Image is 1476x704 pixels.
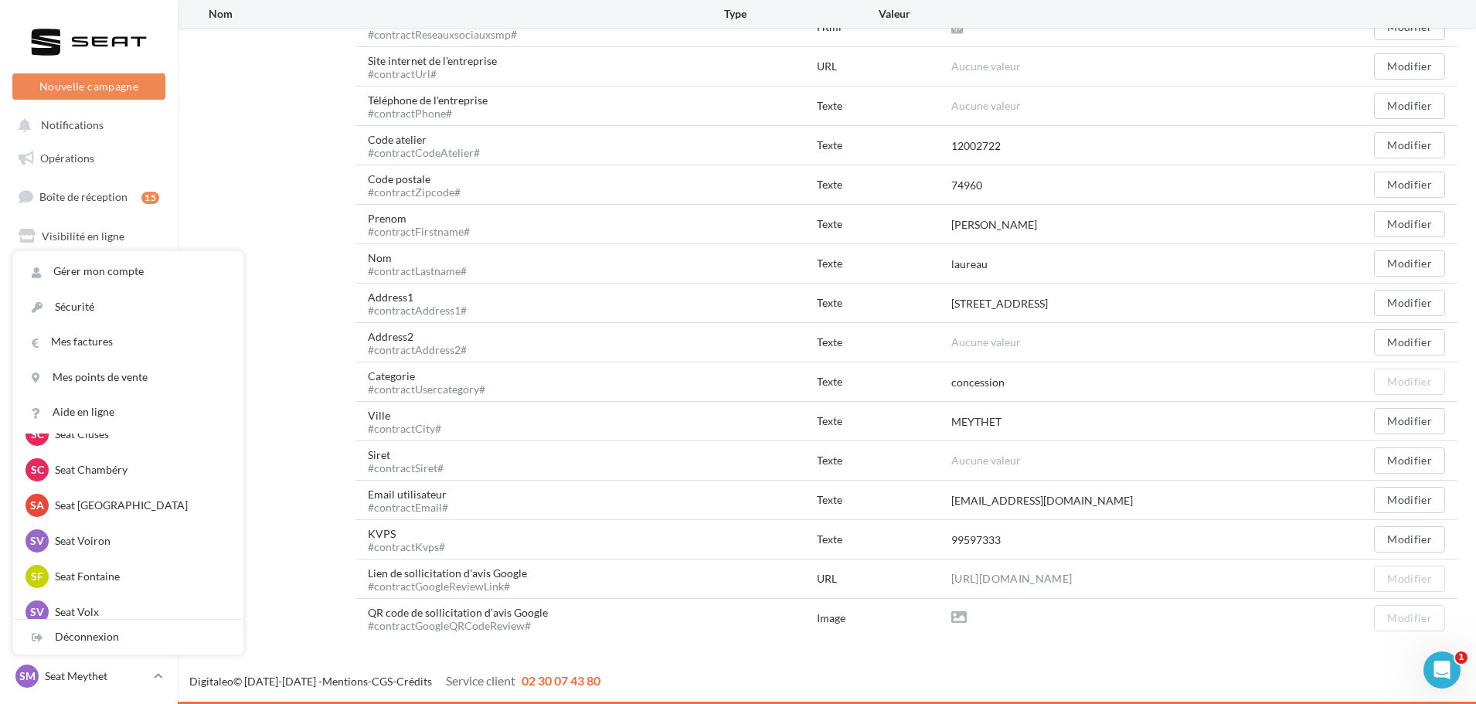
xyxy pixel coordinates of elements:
[817,59,951,74] div: URL
[31,427,44,442] span: SC
[30,533,44,549] span: SV
[41,119,104,132] span: Notifications
[1374,329,1445,355] button: Modifier
[522,673,600,688] span: 02 30 07 43 80
[368,187,461,198] div: #contractZipcode#
[368,408,454,434] div: Ville
[9,374,168,406] a: Calendrier
[396,675,432,688] a: Crédits
[1374,408,1445,434] button: Modifier
[368,305,467,316] div: #contractAddress1#
[13,360,243,395] a: Mes points de vente
[13,620,243,655] div: Déconnexion
[9,220,168,253] a: Visibilité en ligne
[951,257,988,272] div: laureau
[951,454,1021,467] span: Aucune valeur
[879,6,1291,22] div: Valeur
[368,447,456,474] div: Siret
[951,493,1133,508] div: [EMAIL_ADDRESS][DOMAIN_NAME]
[9,335,168,368] a: Médiathèque
[40,151,94,165] span: Opérations
[817,138,951,153] div: Texte
[951,414,1002,430] div: MEYTHET
[1374,132,1445,158] button: Modifier
[30,604,44,620] span: SV
[951,60,1021,73] span: Aucune valeur
[12,661,165,691] a: SM Seat Meythet
[368,502,448,513] div: #contractEmail#
[368,329,479,355] div: Address2
[141,192,159,204] div: 15
[13,290,243,325] a: Sécurité
[39,190,128,203] span: Boîte de réception
[817,295,951,311] div: Texte
[951,178,982,193] div: 74960
[368,250,479,277] div: Nom
[189,675,233,688] a: Digitaleo
[9,180,168,213] a: Boîte de réception15
[13,395,243,430] a: Aide en ligne
[1374,447,1445,474] button: Modifier
[368,581,527,592] div: #contractGoogleReviewLink#
[368,423,441,434] div: #contractCity#
[446,673,515,688] span: Service client
[9,412,168,457] a: PLV et print personnalisable
[1374,211,1445,237] button: Modifier
[368,211,482,237] div: Prenom
[368,226,470,237] div: #contractFirstname#
[9,464,168,509] a: Campagnes DataOnDemand
[189,675,600,688] span: © [DATE]-[DATE] - - -
[817,492,951,508] div: Texte
[30,498,44,513] span: SA
[55,569,225,584] p: Seat Fontaine
[951,138,1001,154] div: 12002722
[1374,250,1445,277] button: Modifier
[368,566,539,592] div: Lien de sollicitation d'avis Google
[9,297,168,329] a: Contacts
[368,14,529,40] div: reseauxSociauxSmp
[9,142,168,175] a: Opérations
[368,487,461,513] div: Email utilisateur
[817,98,951,114] div: Texte
[817,610,951,626] div: Image
[368,69,497,80] div: #contractUrl#
[368,29,517,40] div: #contractReseauxsociauxsmp#
[1374,526,1445,553] button: Modifier
[13,325,243,359] a: Mes factures
[368,108,488,119] div: #contractPhone#
[368,148,480,158] div: #contractCodeAtelier#
[1374,487,1445,513] button: Modifier
[368,542,445,553] div: #contractKvps#
[817,177,951,192] div: Texte
[31,569,43,584] span: SF
[368,605,560,631] div: QR code de sollicitation d’avis Google
[372,675,393,688] a: CGS
[55,604,225,620] p: Seat Volx
[368,384,485,395] div: #contractUsercategory#
[55,533,225,549] p: Seat Voiron
[55,462,225,478] p: Seat Chambéry
[9,259,168,291] a: Campagnes
[817,335,951,350] div: Texte
[31,462,44,478] span: SC
[1374,605,1445,631] button: Modifier
[368,132,492,158] div: Code atelier
[42,230,124,243] span: Visibilité en ligne
[1374,93,1445,119] button: Modifier
[368,621,548,631] div: #contractGoogleQRCodeReview#
[12,73,165,100] button: Nouvelle campagne
[368,290,479,316] div: Address1
[817,374,951,389] div: Texte
[817,413,951,429] div: Texte
[817,216,951,232] div: Texte
[1374,172,1445,198] button: Modifier
[951,570,1072,588] a: [URL][DOMAIN_NAME]
[55,427,225,442] p: Seat Cluses
[368,53,509,80] div: Site internet de l'entreprise
[368,93,500,119] div: Téléphone de l'entreprise
[817,453,951,468] div: Texte
[1374,290,1445,316] button: Modifier
[951,335,1021,349] span: Aucune valeur
[19,668,36,684] span: SM
[368,345,467,355] div: #contractAddress2#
